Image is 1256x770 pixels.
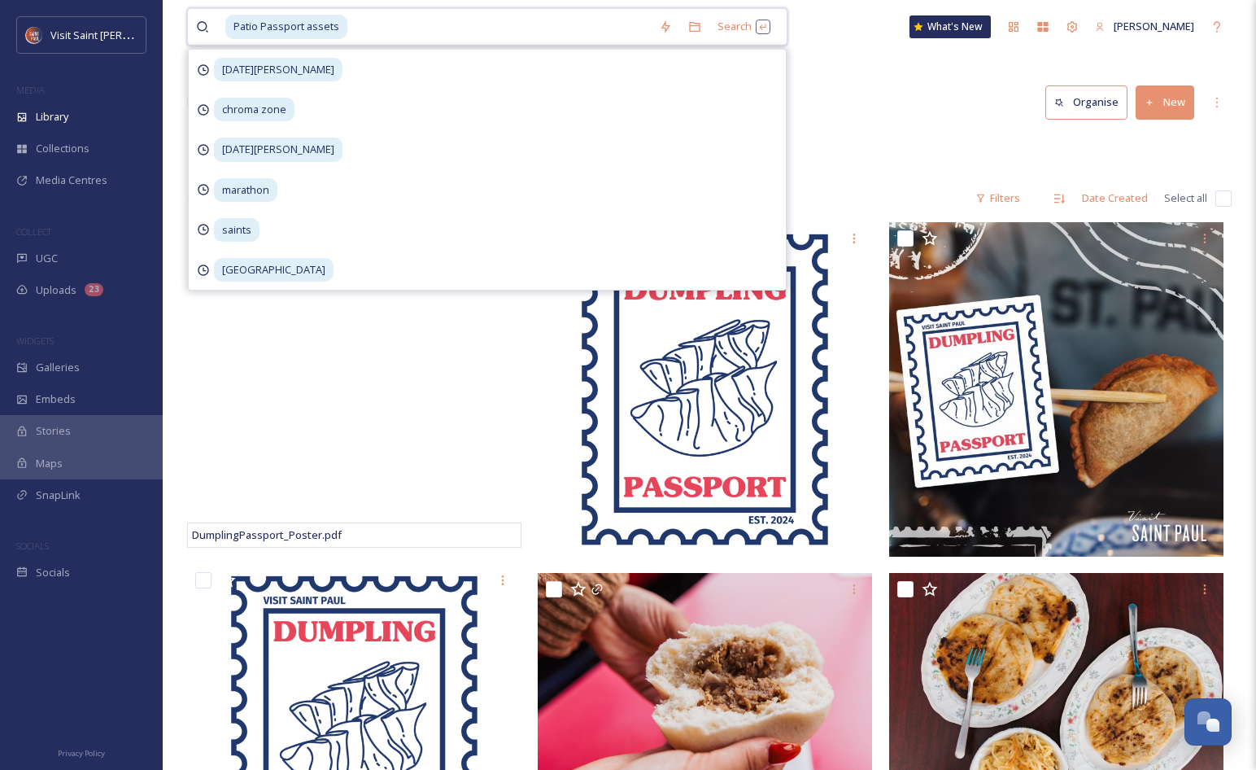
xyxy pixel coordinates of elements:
span: [PERSON_NAME] [1114,19,1194,33]
span: [GEOGRAPHIC_DATA] [214,258,334,282]
span: Uploads [36,282,76,298]
a: [PERSON_NAME] [1087,11,1202,42]
span: Library [36,109,68,125]
span: 9 file s [187,190,214,206]
span: Patio Passport assets [225,15,347,38]
img: Visit%20Saint%20Paul%20Updated%20Profile%20Image.jpg [26,27,42,43]
button: New [1136,85,1194,119]
span: [DATE][PERSON_NAME] [214,138,342,161]
span: [DATE][PERSON_NAME] [214,58,342,81]
div: Date Created [1074,182,1156,214]
span: UGC [36,251,58,266]
span: Embeds [36,392,76,407]
div: Filters [967,182,1028,214]
span: Select all [1164,190,1207,206]
span: Galleries [36,360,80,375]
span: SOCIALS [16,540,49,552]
span: chroma zone [214,98,294,121]
span: Visit Saint [PERSON_NAME] [50,27,181,42]
span: Media Centres [36,173,107,188]
div: 23 [85,283,103,296]
a: Organise [1045,85,1136,119]
span: MEDIA [16,84,45,96]
span: Privacy Policy [58,748,105,759]
a: Privacy Policy [58,742,105,762]
button: Open Chat [1184,698,1232,746]
img: DumplingPassport_StampWhite.png [538,222,872,557]
span: Collections [36,141,89,156]
span: Maps [36,456,63,471]
a: What's New [909,15,991,38]
span: Socials [36,565,70,580]
span: Stories [36,423,71,439]
span: WIDGETS [16,335,54,347]
span: saints [214,218,259,242]
span: marathon [214,178,277,202]
div: Search [709,11,778,42]
button: Organise [1045,85,1127,119]
span: COLLECT [16,225,51,238]
span: SnapLink [36,488,81,503]
img: DumplingPassport_Square.jpg [889,222,1223,557]
span: DumplingPassport_Poster.pdf [192,527,342,542]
